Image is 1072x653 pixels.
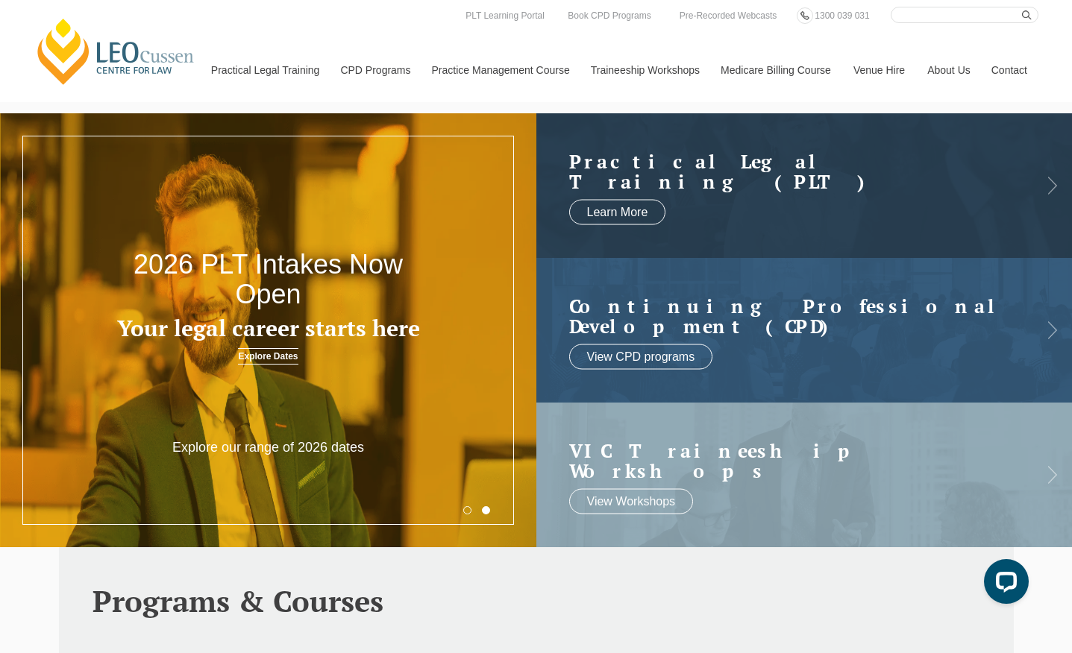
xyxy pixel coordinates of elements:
[569,151,1010,192] a: Practical LegalTraining (PLT)
[676,7,781,24] a: Pre-Recorded Webcasts
[107,250,429,309] h2: 2026 PLT Intakes Now Open
[972,553,1035,616] iframe: LiveChat chat widget
[93,584,980,617] h2: Programs & Courses
[980,38,1038,102] a: Contact
[462,7,548,24] a: PLT Learning Portal
[815,10,869,21] span: 1300 039 031
[569,440,1010,481] a: VIC Traineeship Workshops
[842,38,916,102] a: Venue Hire
[238,348,298,365] a: Explore Dates
[329,38,420,102] a: CPD Programs
[569,295,1010,336] a: Continuing ProfessionalDevelopment (CPD)
[811,7,873,24] a: 1300 039 031
[569,151,1010,192] h2: Practical Legal Training (PLT)
[569,488,694,514] a: View Workshops
[463,506,471,514] button: 1
[107,316,429,341] h3: Your legal career starts here
[200,38,330,102] a: Practical Legal Training
[564,7,654,24] a: Book CPD Programs
[421,38,580,102] a: Practice Management Course
[34,16,198,86] a: [PERSON_NAME] Centre for Law
[482,506,490,514] button: 2
[916,38,980,102] a: About Us
[569,295,1010,336] h2: Continuing Professional Development (CPD)
[161,439,376,456] p: Explore our range of 2026 dates
[709,38,842,102] a: Medicare Billing Course
[569,344,713,369] a: View CPD programs
[569,199,666,224] a: Learn More
[580,38,709,102] a: Traineeship Workshops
